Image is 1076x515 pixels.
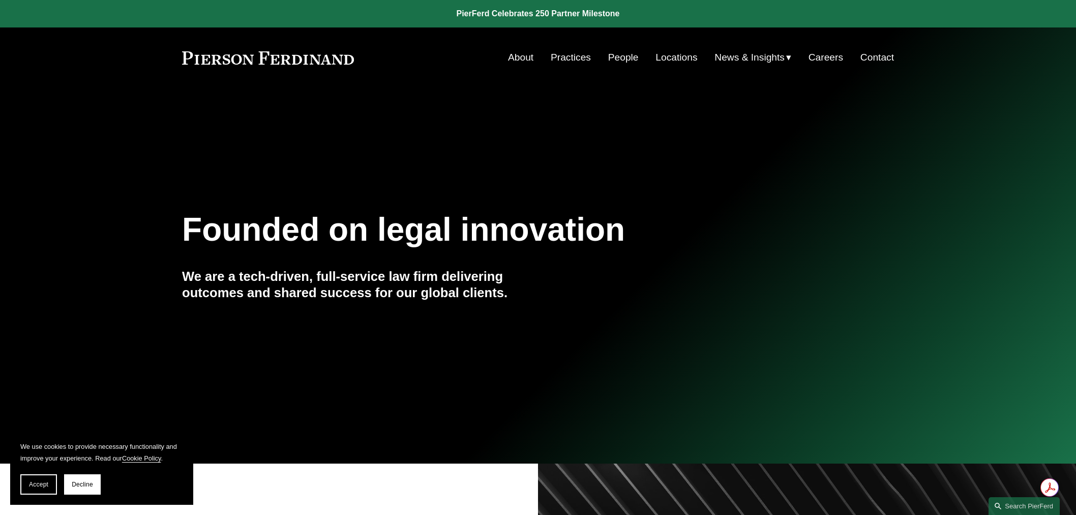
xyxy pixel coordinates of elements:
section: Cookie banner [10,431,193,505]
p: We use cookies to provide necessary functionality and improve your experience. Read our . [20,441,183,464]
a: Contact [860,48,894,67]
h1: Founded on legal innovation [182,211,775,248]
span: Accept [29,481,48,488]
h4: We are a tech-driven, full-service law firm delivering outcomes and shared success for our global... [182,268,538,301]
a: Search this site [989,497,1060,515]
a: Cookie Policy [122,454,161,462]
span: News & Insights [714,49,785,67]
span: Decline [72,481,93,488]
button: Decline [64,474,101,495]
a: folder dropdown [714,48,791,67]
a: Practices [551,48,591,67]
button: Accept [20,474,57,495]
a: Locations [655,48,697,67]
a: Careers [809,48,843,67]
a: People [608,48,639,67]
a: About [508,48,533,67]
